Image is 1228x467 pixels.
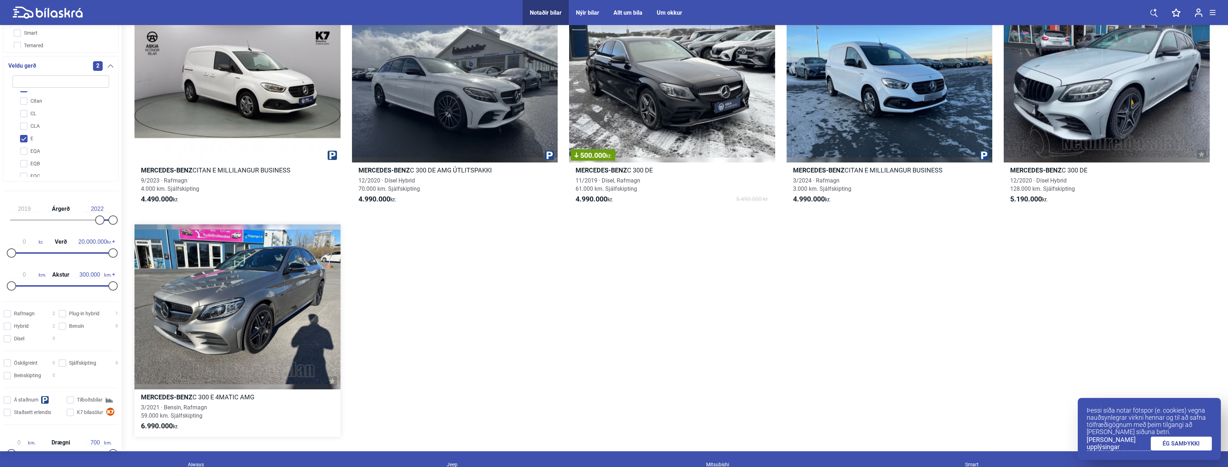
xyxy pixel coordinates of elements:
[50,272,71,278] span: Akstur
[576,195,607,203] b: 4.990.000
[50,440,72,446] span: Drægni
[141,422,173,430] b: 6.990.000
[141,177,199,192] span: 9/2023 · Rafmagn 4.000 km. Sjálfskipting
[1151,437,1212,451] a: ÉG SAMÞYKKI
[1087,407,1212,436] p: Þessi síða notar fótspor (e. cookies) vegna nauðsynlegrar virkni hennar og til að safna tölfræðig...
[50,206,72,212] span: Árgerð
[10,239,43,245] span: kr.
[328,151,337,160] img: parking.png
[116,359,118,367] span: 6
[75,272,112,278] span: km.
[69,359,96,367] span: Sjálfskipting
[576,195,613,204] span: kr.
[352,166,558,174] h2: C 300 DE AMG ÚTLITSPAKKI
[141,393,192,401] b: Mercedes-Benz
[134,224,341,437] a: Mercedes-BenzC 300 E 4MATIC AMG3/2021 · Bensín, Rafmagn59.000 km. Sjálfskipting6.990.000kr.
[86,439,112,446] span: km.
[14,322,29,330] span: Hybrid
[1087,436,1151,451] a: [PERSON_NAME] upplýsingar
[1010,166,1062,174] b: Mercedes-Benz
[10,272,46,278] span: km.
[14,359,38,367] span: Óskilgreint
[358,195,390,203] b: 4.990.000
[1010,177,1075,192] span: 12/2020 · Dísel Hybrid 128.000 km. Sjálfskipting
[545,151,554,160] img: parking.png
[69,322,84,330] span: Bensín
[14,396,38,404] span: Á staðnum
[77,409,103,416] span: K7 bílasölur
[736,195,769,204] span: 5.490.000 kr.
[93,61,103,70] span: 2
[576,166,627,174] b: Mercedes-Benz
[358,166,410,174] b: Mercedes-Benz
[793,195,825,203] b: 4.990.000
[77,396,103,404] span: Tilboðsbílar
[793,177,851,192] span: 3/2024 · Rafmagn 3.000 km. Sjálfskipting
[358,177,420,192] span: 12/2020 · Dísel Hybrid 70.000 km. Sjálfskipting
[53,239,69,245] span: Verð
[1010,195,1048,204] span: kr.
[1004,166,1210,174] h2: C 300 DE
[141,195,173,203] b: 4.490.000
[141,422,178,430] span: kr.
[574,152,612,159] span: 500.000
[53,322,55,330] span: 2
[8,61,36,71] span: Veldu gerð
[14,310,35,317] span: Rafmagn
[53,310,55,317] span: 2
[606,152,612,159] span: kr.
[53,372,55,379] span: 0
[53,359,55,367] span: 0
[78,239,112,245] span: kr.
[116,310,118,317] span: 1
[576,177,640,192] span: 11/2019 · Dísel, Rafmagn 61.000 km. Sjálfskipting
[141,166,192,174] b: Mercedes-Benz
[793,195,831,204] span: kr.
[14,372,41,379] span: Beinskipting
[14,335,24,342] span: Dísel
[793,166,845,174] b: Mercedes-Benz
[613,9,642,16] a: Allt um bíla
[141,195,178,204] span: kr.
[69,310,99,317] span: Plug-in hybrid
[1195,8,1203,17] img: user-login.svg
[787,166,993,174] h2: CITAN E MILLILANGUR BUSINESS
[979,151,989,160] img: parking.png
[134,393,341,401] h2: C 300 E 4MATIC AMG
[53,335,55,342] span: 0
[569,166,775,174] h2: C 300 DE
[134,166,341,174] h2: CITAN E MILLILANGUR BUSINESS
[1010,195,1042,203] b: 5.190.000
[576,9,599,16] a: Nýir bílar
[358,195,396,204] span: kr.
[10,439,35,446] span: km.
[14,409,51,416] span: Staðsett erlendis
[116,322,118,330] span: 0
[141,404,207,419] span: 3/2021 · Bensín, Rafmagn 59.000 km. Sjálfskipting
[530,9,562,16] a: Notaðir bílar
[657,9,682,16] a: Um okkur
